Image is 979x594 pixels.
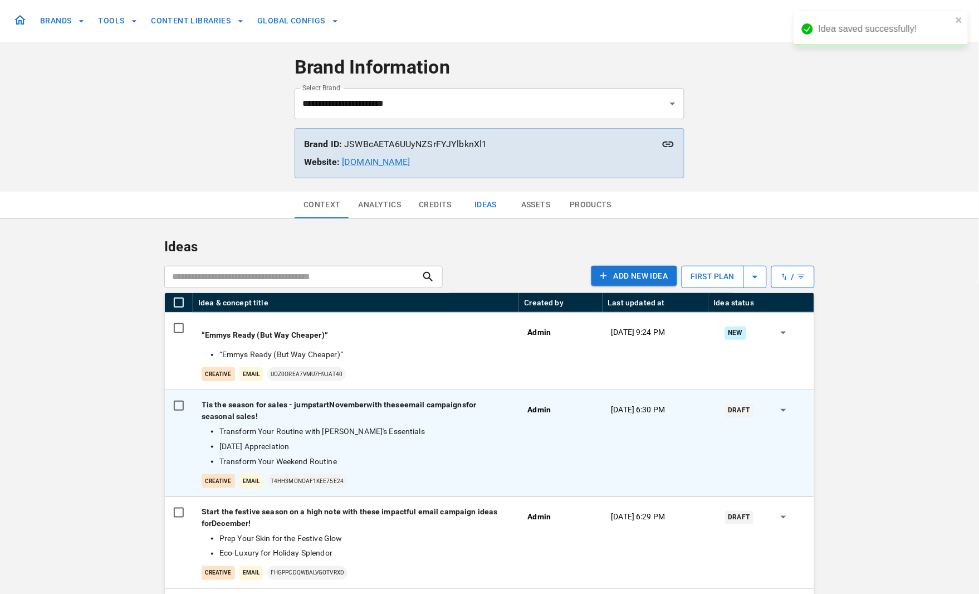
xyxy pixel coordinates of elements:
[202,474,235,488] p: creative
[350,192,410,218] button: Analytics
[295,192,350,218] button: Context
[806,300,811,305] button: Menu
[304,139,342,149] strong: Brand ID:
[956,16,963,26] button: close
[561,192,620,218] button: Products
[219,349,506,361] li: “Emmys Ready (But Way Cheaper)”
[219,533,506,544] li: Prep Your Skin for the Festive Glow
[819,22,952,36] div: Idea saved successfully!
[591,266,677,288] a: Add NEW IDEA
[404,400,466,409] strong: email campaigns
[219,426,506,437] li: Transform Your Routine with [PERSON_NAME]'s Essentials
[267,474,347,488] p: T4hh3mOnOaF1KeE75e24
[528,404,551,416] p: Admin
[611,327,665,338] p: [DATE] 9:24 PM
[219,456,506,468] li: Transform Your Weekend Routine
[725,511,753,524] div: Draft
[146,11,248,31] button: CONTENT LIBRARIES
[528,511,551,523] p: Admin
[304,138,675,151] p: JSWBcAETA6UUyNZSrFYJYlbknXl1
[461,192,511,218] button: Ideas
[342,157,410,167] a: [DOMAIN_NAME]
[239,367,263,381] p: Email
[198,298,268,307] div: Idea & concept title
[608,298,665,307] div: Last updated at
[202,399,510,422] p: Tis the season for sales - jumpstart with these for seasonal sales!
[682,264,743,289] p: first plan
[511,192,561,218] button: Assets
[219,441,506,452] li: [DATE] Appreciation
[295,56,684,79] h4: Brand Information
[611,404,665,416] p: [DATE] 6:30 PM
[714,298,755,307] div: Idea status
[591,266,677,286] button: Add NEW IDEA
[665,96,681,111] button: Open
[725,404,753,417] div: Draft
[700,300,706,305] button: Menu
[94,11,142,31] button: TOOLS
[594,300,600,305] button: Menu
[202,506,510,529] p: Start the festive season on a high note with these impactful email campaign ideas for !
[253,11,343,31] button: GLOBAL CONFIGS
[36,11,89,31] button: BRANDS
[528,327,551,338] p: Admin
[202,367,235,381] p: creative
[525,298,564,307] div: Created by
[330,400,367,409] strong: November
[239,566,263,580] p: Email
[410,192,461,218] button: Credits
[212,519,248,528] strong: December
[511,300,516,305] button: Menu
[302,83,340,92] label: Select Brand
[164,237,815,257] p: Ideas
[304,157,340,167] strong: Website:
[682,266,767,288] button: first plan
[202,566,235,580] p: creative
[611,511,665,523] p: [DATE] 6:29 PM
[725,327,746,339] div: New
[239,474,263,488] p: Email
[267,566,347,580] p: FHGpPCdQWbAlvGoTVrXd
[202,329,510,341] p: “Emmys Ready (But Way Cheaper)”
[267,367,346,381] p: uoz0orEa7VmU7H9jAt40
[219,548,506,559] li: Eco-Luxury for Holiday Splendor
